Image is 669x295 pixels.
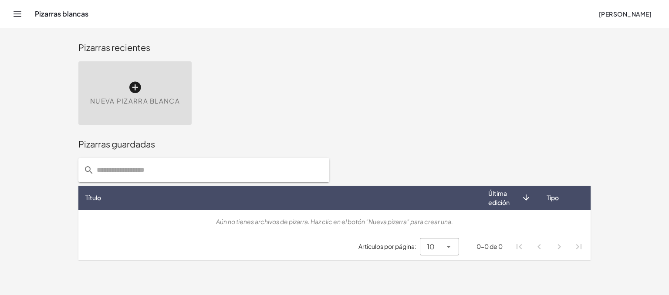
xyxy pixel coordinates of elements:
[216,218,453,225] font: Aún no tienes archivos de pizarra. Haz clic en el botón "Nueva pizarra" para crear una.
[358,242,416,250] font: Artículos por página:
[358,242,420,251] span: Artículos por página:
[591,6,659,22] button: [PERSON_NAME]
[599,10,652,18] font: [PERSON_NAME]
[10,7,24,21] button: Cambiar navegación
[84,165,94,175] i: prepended action
[90,97,180,105] font: Nueva pizarra blanca
[476,242,503,250] font: 0-0 de 0
[78,138,155,149] font: Pizarras guardadas
[78,42,150,53] font: Pizarras recientes
[547,194,559,201] font: Tipo
[488,189,510,206] font: Última edición
[427,242,435,251] font: 10
[510,237,589,257] nav: Navegación de paginación
[85,194,101,201] font: Título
